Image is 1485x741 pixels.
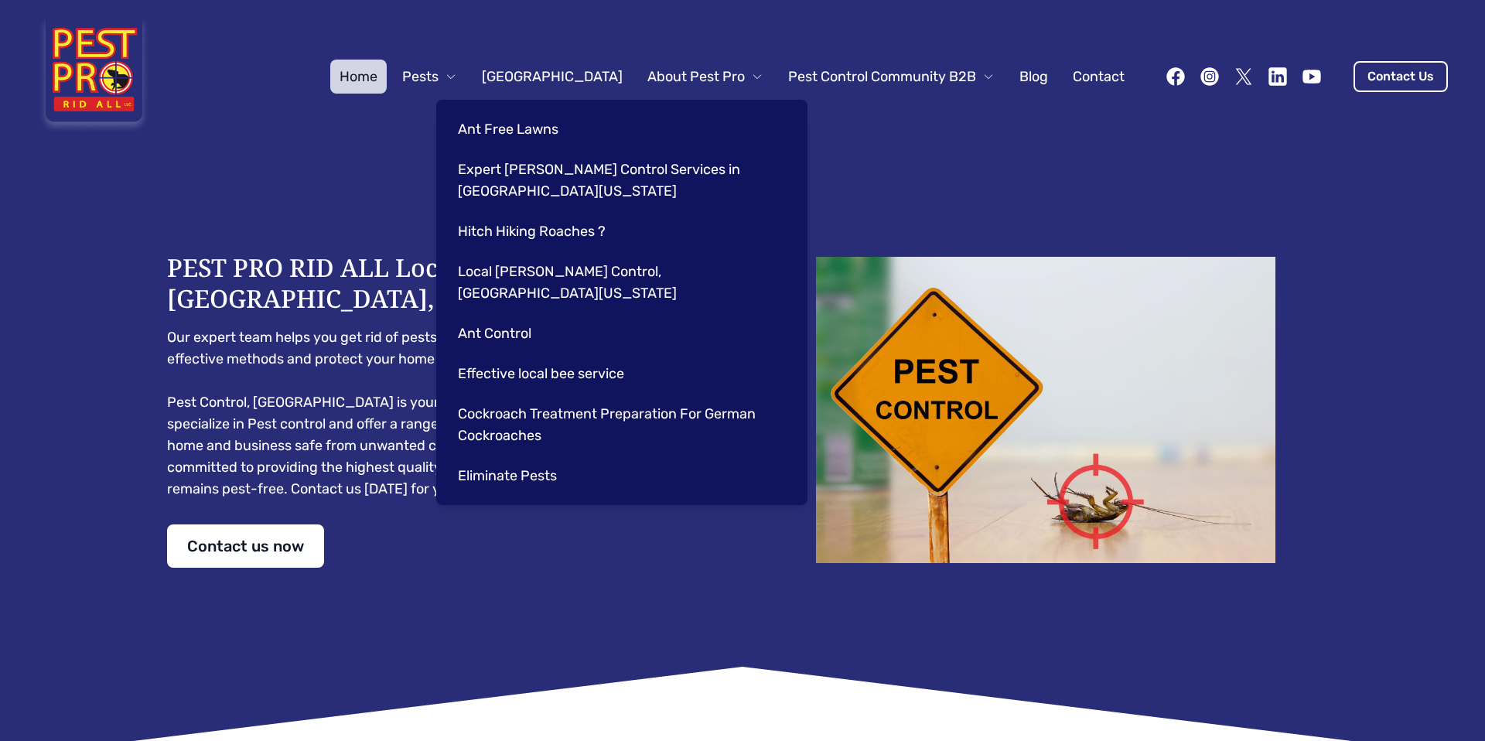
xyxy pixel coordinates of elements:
[449,357,789,391] a: Effective local bee service
[449,316,789,350] a: Ant Control
[647,66,745,87] span: About Pest Pro
[393,60,466,94] button: Pests
[638,60,773,94] button: About Pest Pro
[1354,61,1448,92] a: Contact Us
[773,257,1318,563] img: Dead cockroach on floor with caution sign pest control
[167,326,712,500] pre: Our expert team helps you get rid of pests quickly and safely. Learn about our effective methods ...
[779,60,1004,94] button: Pest Control Community B2B
[1010,60,1057,94] a: Blog
[788,66,976,87] span: Pest Control Community B2B
[37,19,151,135] img: Pest Pro Rid All
[449,214,789,248] a: Hitch Hiking Roaches ?
[449,152,789,208] a: Expert [PERSON_NAME] Control Services in [GEOGRAPHIC_DATA][US_STATE]
[1063,60,1134,94] a: Contact
[167,252,712,314] h1: PEST PRO RID ALL Local Pest Control [GEOGRAPHIC_DATA], [GEOGRAPHIC_DATA]
[330,60,387,94] a: Home
[473,60,632,94] a: [GEOGRAPHIC_DATA]
[449,254,789,310] a: Local [PERSON_NAME] Control, [GEOGRAPHIC_DATA][US_STATE]
[402,66,439,87] span: Pests
[449,459,789,493] a: Eliminate Pests
[449,112,789,146] a: Ant Free Lawns
[449,397,789,452] a: Cockroach Treatment Preparation For German Cockroaches
[167,524,324,568] a: Contact us now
